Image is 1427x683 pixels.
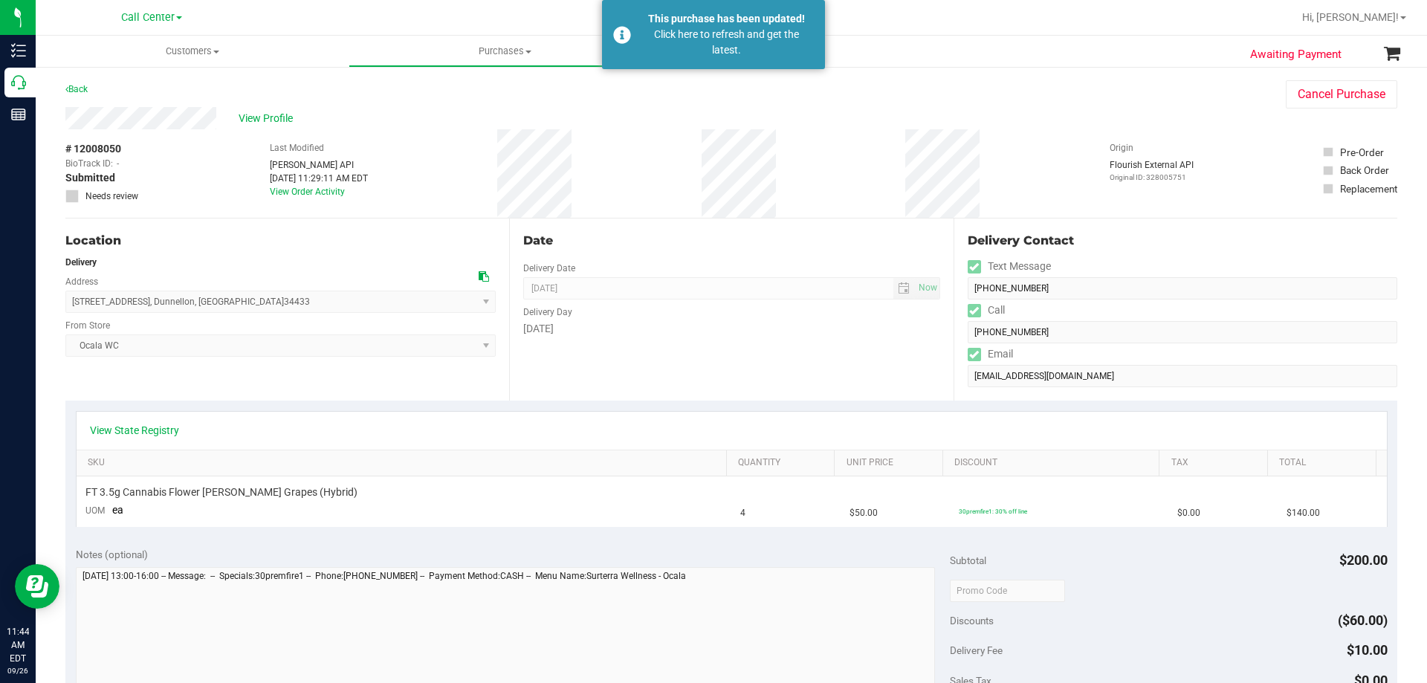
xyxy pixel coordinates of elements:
p: 09/26 [7,665,29,676]
span: View Profile [239,111,298,126]
a: Total [1279,457,1370,469]
p: Original ID: 328005751 [1110,172,1194,183]
input: Format: (999) 999-9999 [968,277,1397,300]
div: Delivery Contact [968,232,1397,250]
a: View State Registry [90,423,179,438]
p: 11:44 AM EDT [7,625,29,665]
label: Email [968,343,1013,365]
label: Last Modified [270,141,324,155]
span: Discounts [950,607,994,634]
div: Click here to refresh and get the latest. [639,27,814,58]
a: Tax [1171,457,1262,469]
span: - [117,157,119,170]
span: $200.00 [1339,552,1388,568]
div: Date [523,232,939,250]
label: Address [65,275,98,288]
span: Delivery Fee [950,644,1003,656]
span: Notes (optional) [76,548,148,560]
span: Needs review [85,190,138,203]
a: Customers [36,36,349,67]
div: [DATE] 11:29:11 AM EDT [270,172,368,185]
a: Purchases [349,36,661,67]
div: Copy address to clipboard [479,269,489,285]
div: Back Order [1340,163,1389,178]
span: Call Center [121,11,175,24]
span: Purchases [349,45,661,58]
span: ($60.00) [1338,612,1388,628]
button: Cancel Purchase [1286,80,1397,109]
label: Text Message [968,256,1051,277]
span: Submitted [65,170,115,186]
a: Back [65,84,88,94]
inline-svg: Reports [11,107,26,122]
a: View Order Activity [270,187,345,197]
span: Customers [36,45,349,58]
strong: Delivery [65,257,97,268]
span: $140.00 [1287,506,1320,520]
span: UOM [85,505,105,516]
span: Awaiting Payment [1250,46,1342,63]
a: Unit Price [847,457,937,469]
span: ea [112,504,123,516]
span: FT 3.5g Cannabis Flower [PERSON_NAME] Grapes (Hybrid) [85,485,357,499]
a: SKU [88,457,720,469]
a: Discount [954,457,1153,469]
span: 30premfire1: 30% off line [959,508,1027,515]
span: # 12008050 [65,141,121,157]
div: Replacement [1340,181,1397,196]
iframe: Resource center [15,564,59,609]
label: Delivery Date [523,262,575,275]
span: BioTrack ID: [65,157,113,170]
span: 4 [740,506,745,520]
span: $10.00 [1347,642,1388,658]
div: Location [65,232,496,250]
inline-svg: Call Center [11,75,26,90]
span: Hi, [PERSON_NAME]! [1302,11,1399,23]
label: Delivery Day [523,305,572,319]
div: Flourish External API [1110,158,1194,183]
inline-svg: Inventory [11,43,26,58]
label: From Store [65,319,110,332]
span: $50.00 [850,506,878,520]
label: Call [968,300,1005,321]
div: [DATE] [523,321,939,337]
span: Subtotal [950,554,986,566]
div: [PERSON_NAME] API [270,158,368,172]
div: This purchase has been updated! [639,11,814,27]
span: $0.00 [1177,506,1200,520]
input: Promo Code [950,580,1065,602]
a: Quantity [738,457,829,469]
input: Format: (999) 999-9999 [968,321,1397,343]
label: Origin [1110,141,1133,155]
div: Pre-Order [1340,145,1384,160]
